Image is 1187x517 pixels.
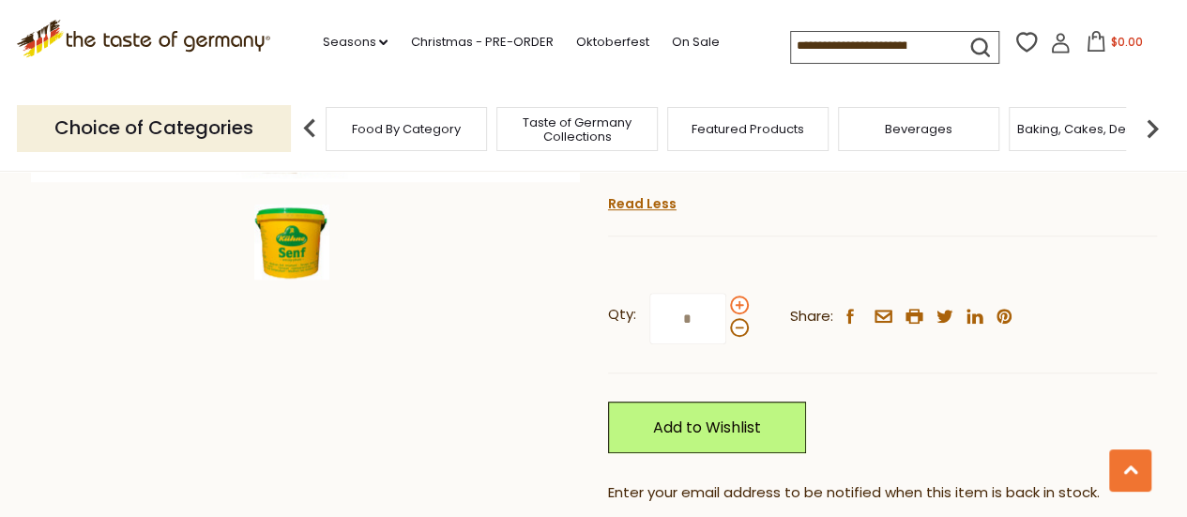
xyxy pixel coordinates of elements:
input: Qty: [649,293,726,344]
span: $0.00 [1110,34,1142,50]
a: Add to Wishlist [608,402,806,453]
a: Read Less [608,194,677,213]
a: Oktoberfest [575,32,648,53]
img: previous arrow [291,110,328,147]
p: Choice of Categories [17,105,291,151]
a: Baking, Cakes, Desserts [1017,122,1163,136]
a: Food By Category [352,122,461,136]
a: Featured Products [692,122,804,136]
a: Seasons [322,32,388,53]
div: Enter your email address to be notified when this item is back in stock. [608,481,1157,505]
a: Taste of Germany Collections [502,115,652,144]
img: Kuehne Medium Hot German Mustard in tub 11 lbs. [254,205,329,280]
strong: Qty: [608,303,636,327]
a: Beverages [885,122,952,136]
button: $0.00 [1074,31,1154,59]
span: Share: [790,305,833,328]
a: On Sale [671,32,719,53]
a: Christmas - PRE-ORDER [410,32,553,53]
img: next arrow [1134,110,1171,147]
